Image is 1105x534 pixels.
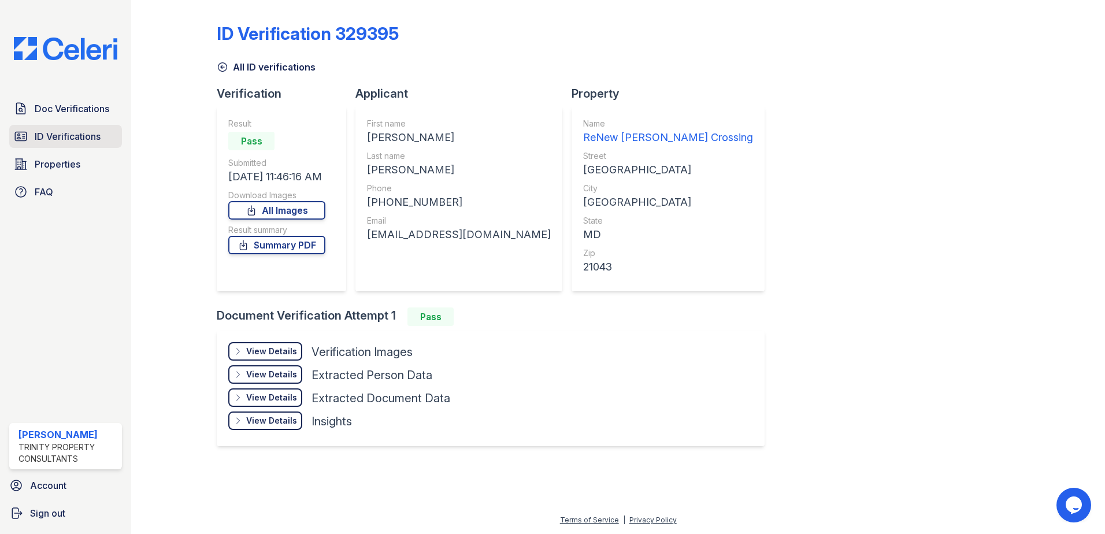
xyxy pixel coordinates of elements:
div: [DATE] 11:46:16 AM [228,169,325,185]
a: Privacy Policy [629,516,677,524]
div: Document Verification Attempt 1 [217,307,774,326]
a: ID Verifications [9,125,122,148]
div: Verification [217,86,355,102]
div: 21043 [583,259,753,275]
span: ID Verifications [35,129,101,143]
div: | [623,516,625,524]
a: Name ReNew [PERSON_NAME] Crossing [583,118,753,146]
div: View Details [246,392,297,403]
div: Phone [367,183,551,194]
div: Extracted Document Data [312,390,450,406]
a: Properties [9,153,122,176]
a: Terms of Service [560,516,619,524]
span: Properties [35,157,80,171]
div: Result summary [228,224,325,236]
a: Summary PDF [228,236,325,254]
div: Pass [407,307,454,326]
div: MD [583,227,753,243]
div: [GEOGRAPHIC_DATA] [583,194,753,210]
div: [PERSON_NAME] [367,162,551,178]
div: ID Verification 329395 [217,23,399,44]
img: CE_Logo_Blue-a8612792a0a2168367f1c8372b55b34899dd931a85d93a1a3d3e32e68fde9ad4.png [5,37,127,60]
div: Applicant [355,86,572,102]
span: Sign out [30,506,65,520]
span: FAQ [35,185,53,199]
a: All Images [228,201,325,220]
a: FAQ [9,180,122,203]
div: View Details [246,415,297,427]
div: Email [367,215,551,227]
div: Zip [583,247,753,259]
div: View Details [246,346,297,357]
a: All ID verifications [217,60,316,74]
div: [EMAIL_ADDRESS][DOMAIN_NAME] [367,227,551,243]
a: Doc Verifications [9,97,122,120]
span: Account [30,479,66,492]
div: [PERSON_NAME] [18,428,117,442]
div: ReNew [PERSON_NAME] Crossing [583,129,753,146]
iframe: chat widget [1056,488,1093,522]
div: Result [228,118,325,129]
div: Name [583,118,753,129]
div: Pass [228,132,275,150]
div: Download Images [228,190,325,201]
div: Street [583,150,753,162]
div: First name [367,118,551,129]
div: Trinity Property Consultants [18,442,117,465]
div: [GEOGRAPHIC_DATA] [583,162,753,178]
a: Sign out [5,502,127,525]
div: Last name [367,150,551,162]
div: Extracted Person Data [312,367,432,383]
div: [PERSON_NAME] [367,129,551,146]
div: View Details [246,369,297,380]
div: [PHONE_NUMBER] [367,194,551,210]
div: Submitted [228,157,325,169]
div: City [583,183,753,194]
div: State [583,215,753,227]
div: Insights [312,413,352,429]
a: Account [5,474,127,497]
div: Verification Images [312,344,413,360]
div: Property [572,86,774,102]
span: Doc Verifications [35,102,109,116]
